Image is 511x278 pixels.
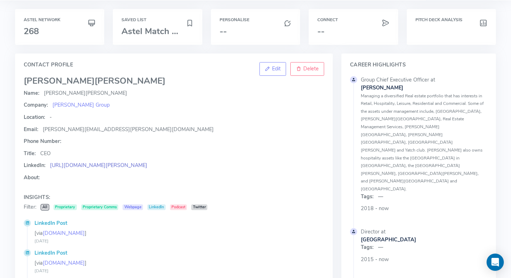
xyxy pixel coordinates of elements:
span: Location: [24,113,45,121]
span: -- [317,26,324,37]
p: [PERSON_NAME] [24,89,324,97]
a: [PERSON_NAME] [361,84,484,92]
h6: Saved List [121,18,194,22]
a: Delete [290,62,324,76]
span: -- [220,26,227,37]
h4: Career Highlights [350,62,487,68]
a: [DOMAIN_NAME] [43,230,85,237]
a: [DOMAIN_NAME] [43,259,85,267]
a: Edit [259,62,286,76]
p: — [361,244,484,251]
div: Group Chief Executive Officer at [361,76,484,200]
span: Podcast [170,204,187,210]
small: [DATE] [34,268,49,274]
span: [PERSON_NAME][EMAIL_ADDRESS][PERSON_NAME][DOMAIN_NAME] [43,126,214,133]
div: Open Intercom Messenger [487,254,504,271]
span: Tags: [361,193,374,200]
span: - [50,113,52,121]
span: LinkedIn [147,204,166,210]
a: [GEOGRAPHIC_DATA] [361,236,484,244]
span: Managing a diversified Real estate portfolio that has interests in Retail, Hospitality, Leisure, ... [361,93,484,192]
div: 2018 - now [361,76,484,228]
span: Edit [272,65,281,72]
span: About: [24,174,40,181]
a: [URL][DOMAIN_NAME][PERSON_NAME] [50,162,147,169]
span: Astel Match ... [121,26,178,37]
h6: Astel Network [24,18,96,22]
small: [DATE] [34,238,49,244]
h6: Personalise [220,18,292,22]
span: LinkedIn: [24,162,46,169]
span: Proprietary Comms [81,204,119,210]
span: Phone Number: [24,138,61,145]
a: [PERSON_NAME] Group [52,101,110,108]
a: LinkedIn Post [34,249,324,257]
span: Webpage [123,204,143,210]
span: Proprietary [54,204,77,210]
span: All [41,204,50,210]
h6: Pitch Deck Analysis [415,18,488,22]
span: Email: [24,126,38,133]
span: Company: [24,101,48,108]
span: Name: [24,89,40,97]
h4: Insights: [24,195,324,200]
span: Title: [24,150,36,157]
span: Tags: [361,244,374,251]
span: CEO [40,150,51,157]
span: 268 [24,26,39,37]
p: — [361,193,484,201]
a: LinkedIn Post [34,219,324,227]
span: [PERSON_NAME] [86,89,127,97]
div: [via ] [34,219,324,249]
span: [PERSON_NAME] [95,75,165,87]
span: Delete [303,65,319,72]
div: Filter: [24,203,324,211]
span: Twitter [191,204,207,210]
h6: Connect [317,18,390,22]
h3: [PERSON_NAME] [24,76,324,85]
div: Director at [361,228,484,251]
h4: Contact Profile [24,62,324,68]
